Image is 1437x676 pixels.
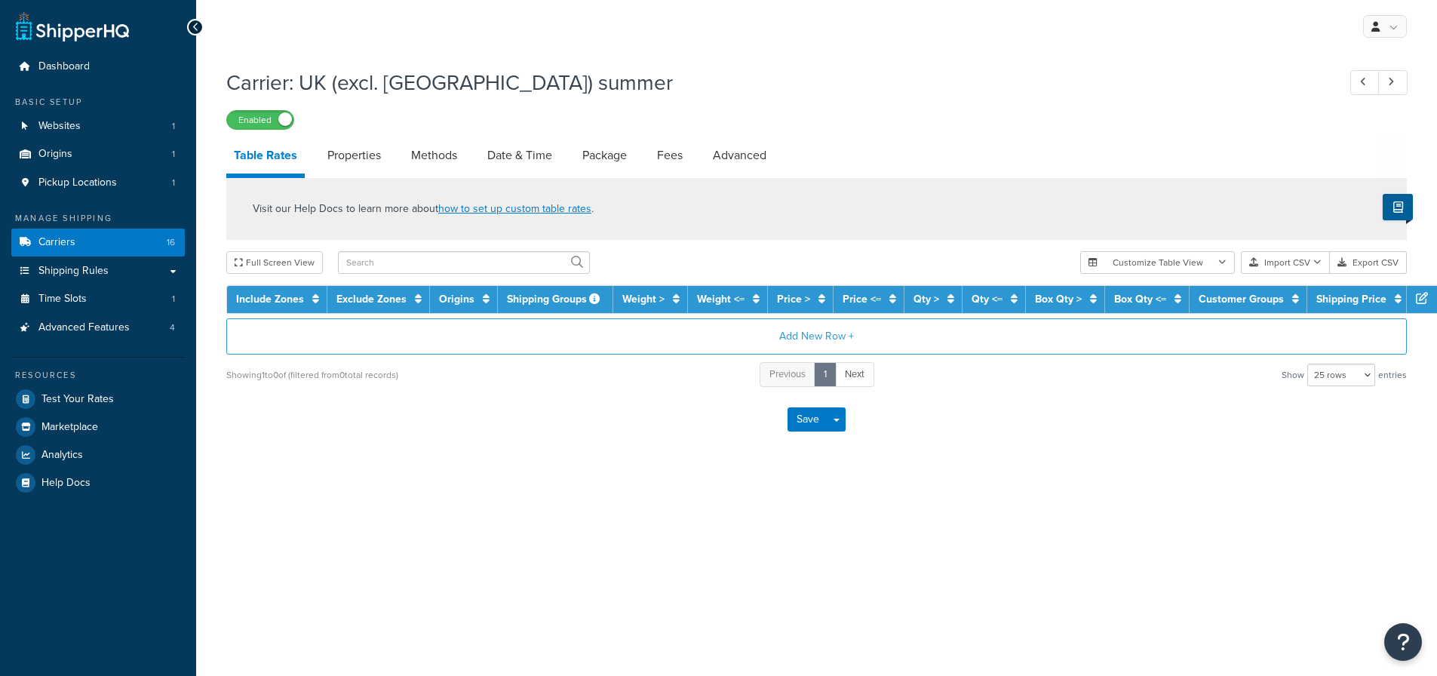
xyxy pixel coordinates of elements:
a: Price > [777,291,810,307]
div: Showing 1 to 0 of (filtered from 0 total records) [226,364,398,386]
a: Box Qty > [1035,291,1082,307]
a: Include Zones [236,291,304,307]
a: Box Qty <= [1114,291,1166,307]
span: Show [1282,364,1304,386]
a: Date & Time [480,137,560,174]
a: Dashboard [11,53,185,81]
a: Carriers16 [11,229,185,257]
a: Properties [320,137,388,174]
input: Search [338,251,590,274]
span: Next [845,367,864,381]
span: Carriers [38,236,75,249]
button: Save [788,407,828,432]
h1: Carrier: UK (excl. [GEOGRAPHIC_DATA]) summer [226,68,1322,97]
span: 1 [172,120,175,133]
span: Analytics [41,449,83,462]
a: Exclude Zones [336,291,407,307]
a: Time Slots1 [11,285,185,313]
th: Shipping Groups [498,286,613,313]
span: Advanced Features [38,321,130,334]
button: Export CSV [1330,251,1407,274]
span: Previous [769,367,806,381]
span: Websites [38,120,81,133]
a: how to set up custom table rates [438,201,591,217]
a: Fees [649,137,690,174]
button: Import CSV [1241,251,1330,274]
li: Pickup Locations [11,169,185,197]
label: Enabled [227,111,293,129]
span: 1 [172,293,175,306]
span: Time Slots [38,293,87,306]
li: Origins [11,140,185,168]
p: Visit our Help Docs to learn more about . [253,201,594,217]
a: Advanced Features4 [11,314,185,342]
a: Previous [760,362,815,387]
a: Next Record [1378,70,1408,95]
button: Show Help Docs [1383,194,1413,220]
a: Next [835,362,874,387]
a: Pickup Locations1 [11,169,185,197]
a: Previous Record [1350,70,1380,95]
span: entries [1378,364,1407,386]
a: Websites1 [11,112,185,140]
a: Marketplace [11,413,185,441]
button: Full Screen View [226,251,323,274]
div: Resources [11,369,185,382]
li: Advanced Features [11,314,185,342]
a: Package [575,137,634,174]
span: Help Docs [41,477,91,490]
a: Advanced [705,137,774,174]
a: Help Docs [11,469,185,496]
a: Qty > [913,291,939,307]
span: 1 [172,177,175,189]
a: Shipping Price [1316,291,1386,307]
a: 1 [814,362,837,387]
span: Test Your Rates [41,393,114,406]
li: Carriers [11,229,185,257]
a: Qty <= [972,291,1003,307]
button: Customize Table View [1080,251,1235,274]
span: 4 [170,321,175,334]
span: 16 [167,236,175,249]
span: Pickup Locations [38,177,117,189]
span: 1 [172,148,175,161]
a: Analytics [11,441,185,469]
button: Open Resource Center [1384,623,1422,661]
span: Dashboard [38,60,90,73]
a: Table Rates [226,137,305,178]
a: Weight > [622,291,665,307]
span: Origins [38,148,72,161]
button: Add New Row + [226,318,1407,355]
a: Shipping Rules [11,257,185,285]
span: Shipping Rules [38,265,109,278]
a: Customer Groups [1199,291,1284,307]
span: Marketplace [41,421,98,434]
a: Origins [439,291,474,307]
a: Price <= [843,291,881,307]
a: Weight <= [697,291,745,307]
a: Origins1 [11,140,185,168]
div: Manage Shipping [11,212,185,225]
li: Time Slots [11,285,185,313]
a: Test Your Rates [11,386,185,413]
a: Methods [404,137,465,174]
li: Websites [11,112,185,140]
div: Basic Setup [11,96,185,109]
